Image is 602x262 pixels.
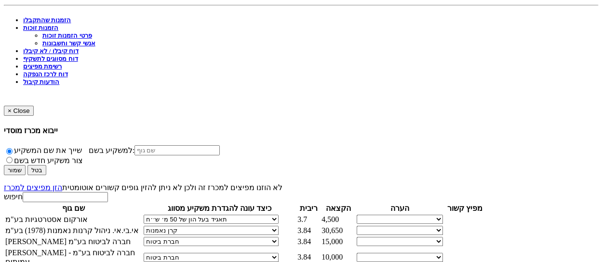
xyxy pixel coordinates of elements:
input: חיפוש [23,192,108,202]
a: דוח קיבלו / לא קיבלו [23,47,79,55]
th: מפיץ קשור: activate to sort column ascending [444,203,485,213]
td: 3.84 [297,236,320,247]
label: שייך את שם המשקיע למשקיע בשם: [4,145,598,155]
td: אי.בי.אי. ניהול קרנות נאמנות (1978) בע"מ [5,225,142,235]
label: חיפוש [4,193,108,201]
a: דוח לרכז הנפקה [23,70,68,78]
td: [PERSON_NAME] חברה לביטוח בע"מ [5,236,142,247]
th: שם גוף : activate to sort column descending [5,203,142,213]
td: 3.84 [297,225,320,235]
label: צור משקיע חדש בשם [4,156,90,165]
span: × [8,107,12,114]
button: שמור [4,165,26,175]
input: שם גוף [134,145,220,155]
span: Close [13,107,30,114]
a: דוח מסווגים לתשקיף [23,55,78,62]
a: הודעות קיבול [23,78,59,85]
a: אנשי קשר וחשבונות [42,40,95,47]
a: פרטי הזמנות זוכות [42,32,92,39]
th: הקצאה: activate to sort column ascending [321,203,355,213]
th: ריבית : activate to sort column ascending [297,203,320,213]
a: הזמנות שהתקבלו [23,16,71,24]
div: לא הוזנו מפיצים למכרז זה ולכן לא ניתן להזין גופים קשורים אוטומטית [4,183,598,192]
td: 30,650 [321,225,355,235]
td: 3.7 [297,214,320,224]
th: הערה: activate to sort column ascending [356,203,443,213]
a: הזן מפיצים למכרז [4,183,62,192]
a: רשימת מפיצים [23,63,62,70]
h4: ייבוא מכרז מוסדי [4,126,598,135]
td: אורקום אסטרטגיות בע"מ [5,214,142,224]
th: כיצד עונה להגדרת משקיע מסווג: activate to sort column ascending [143,203,296,213]
button: בטל [27,165,46,175]
td: 15,000 [321,236,355,247]
td: 4,500 [321,214,355,224]
a: הזמנות זוכות [23,24,58,31]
